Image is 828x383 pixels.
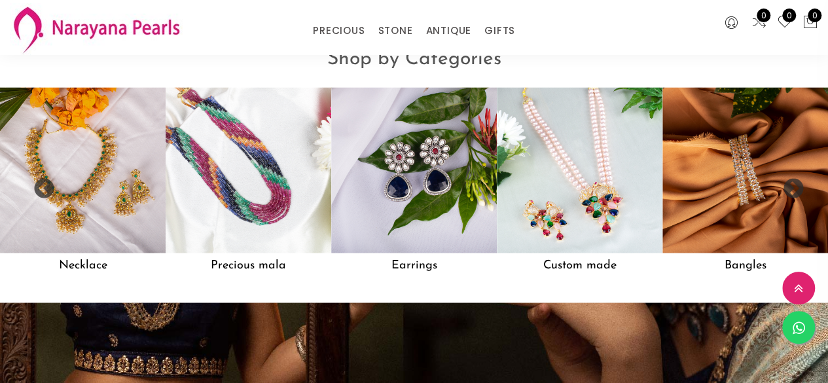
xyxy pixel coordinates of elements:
[166,253,331,278] h5: Precious mala
[662,253,828,278] h5: Bangles
[425,21,471,41] a: ANTIQUE
[484,21,515,41] a: GIFTS
[378,21,412,41] a: STONE
[33,178,46,191] button: Previous
[777,14,793,31] a: 0
[751,14,767,31] a: 0
[782,178,795,191] button: Next
[808,9,821,22] span: 0
[802,14,818,31] button: 0
[782,9,796,22] span: 0
[166,87,331,253] img: Precious mala
[757,9,770,22] span: 0
[497,87,662,253] img: Custom made
[662,87,828,253] img: Bangles
[331,87,497,253] img: Earrings
[497,253,662,278] h5: Custom made
[313,21,365,41] a: PRECIOUS
[331,253,497,278] h5: Earrings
